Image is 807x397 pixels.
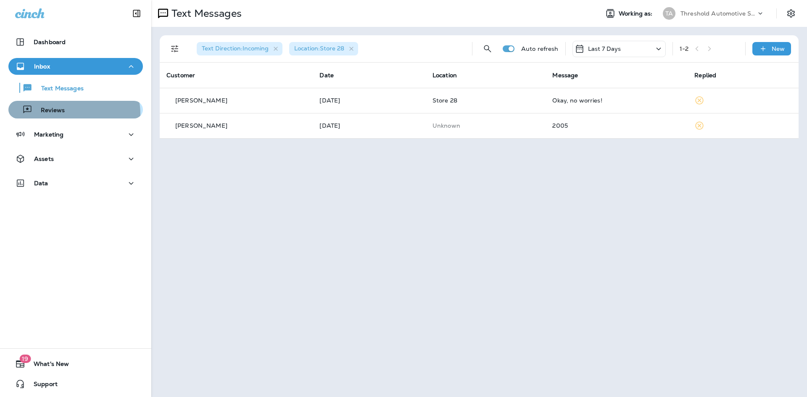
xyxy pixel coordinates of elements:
[552,122,681,129] div: 2005
[166,71,195,79] span: Customer
[175,97,227,104] p: [PERSON_NAME]
[34,131,63,138] p: Marketing
[552,97,681,104] div: Okay, no worries!
[294,45,344,52] span: Location : Store 28
[33,85,84,93] p: Text Messages
[168,7,242,20] p: Text Messages
[34,155,54,162] p: Assets
[8,175,143,192] button: Data
[433,122,539,129] p: This customer does not have a last location and the phone number they messaged is not assigned to...
[25,381,58,391] span: Support
[34,63,50,70] p: Inbox
[521,45,559,52] p: Auto refresh
[680,10,756,17] p: Threshold Automotive Service dba Grease Monkey
[197,42,282,55] div: Text Direction:Incoming
[619,10,654,17] span: Working as:
[8,79,143,97] button: Text Messages
[552,71,578,79] span: Message
[8,376,143,392] button: Support
[125,5,148,22] button: Collapse Sidebar
[19,355,31,363] span: 19
[319,71,334,79] span: Date
[175,122,227,129] p: [PERSON_NAME]
[166,40,183,57] button: Filters
[202,45,269,52] span: Text Direction : Incoming
[783,6,799,21] button: Settings
[319,97,419,104] p: Aug 29, 2025 09:55 AM
[8,150,143,167] button: Assets
[433,71,457,79] span: Location
[8,126,143,143] button: Marketing
[289,42,358,55] div: Location:Store 28
[32,107,65,115] p: Reviews
[663,7,675,20] div: TA
[680,45,688,52] div: 1 - 2
[319,122,419,129] p: Aug 27, 2025 04:20 PM
[8,34,143,50] button: Dashboard
[8,58,143,75] button: Inbox
[588,45,621,52] p: Last 7 Days
[479,40,496,57] button: Search Messages
[433,97,457,104] span: Store 28
[34,180,48,187] p: Data
[772,45,785,52] p: New
[8,355,143,372] button: 19What's New
[694,71,716,79] span: Replied
[8,101,143,118] button: Reviews
[34,39,66,45] p: Dashboard
[25,360,69,371] span: What's New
